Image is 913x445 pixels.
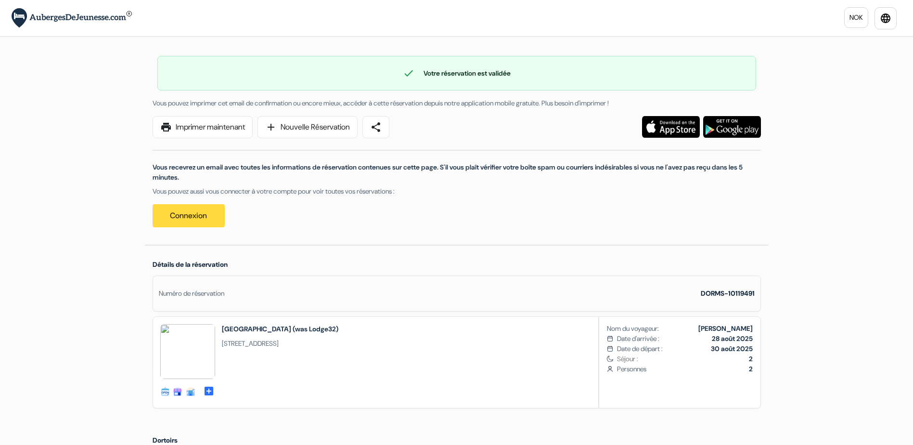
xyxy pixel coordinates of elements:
[160,121,172,133] span: print
[749,354,753,363] b: 2
[158,67,756,79] div: Votre réservation est validée
[257,116,358,138] a: addNouvelle Réservation
[607,324,659,334] span: Nom du voyageur:
[265,121,277,133] span: add
[642,116,700,138] img: Téléchargez l'application gratuite
[153,436,178,445] span: Dortoirs
[749,365,753,373] b: 2
[698,324,753,333] b: [PERSON_NAME]
[153,186,761,196] p: Vous pouvez aussi vous connecter à votre compte pour voir toutes vos réservations :
[701,289,755,298] strong: DORMS-10119491
[844,7,868,28] a: NOK
[617,364,752,374] span: Personnes
[617,354,752,364] span: Séjour :
[874,7,897,29] a: language
[403,67,414,79] span: check
[712,334,753,343] b: 28 août 2025
[222,324,338,334] h2: [GEOGRAPHIC_DATA] (was Lodge32)
[617,344,663,354] span: Date de départ :
[160,324,215,379] img: UDYAPgE3DzoCNAJi
[370,121,382,133] span: share
[153,260,228,269] span: Détails de la réservation
[153,204,225,227] a: Connexion
[153,162,761,183] p: Vous recevrez un email avec toutes les informations de réservation contenues sur cette page. S'il...
[703,116,761,138] img: Téléchargez l'application gratuite
[153,99,609,107] span: Vous pouvez imprimer cet email de confirmation ou encore mieux, accéder à cette réservation depui...
[711,344,753,353] b: 30 août 2025
[153,116,253,138] a: printImprimer maintenant
[203,385,215,395] a: add_box
[880,13,891,24] i: language
[362,116,389,138] a: share
[617,334,659,344] span: Date d'arrivée :
[159,288,224,299] div: Numéro de réservation
[222,339,338,349] span: [STREET_ADDRESS]
[12,8,132,28] img: AubergesDeJeunesse.com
